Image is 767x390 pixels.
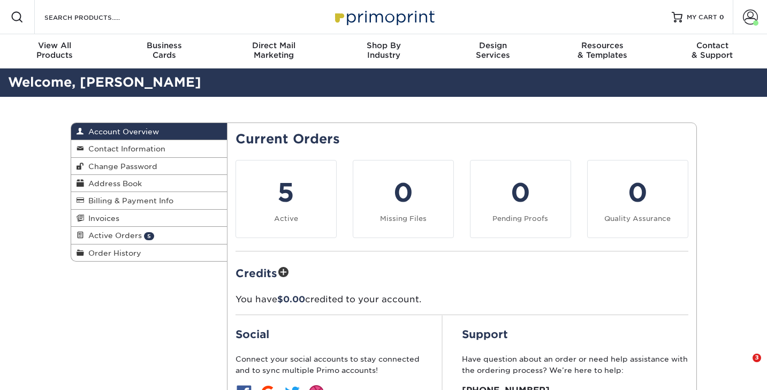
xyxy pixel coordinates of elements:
span: Shop By [329,41,438,50]
a: Address Book [71,175,227,192]
a: 0 Pending Proofs [470,160,571,238]
div: 0 [360,173,447,212]
span: Address Book [84,179,142,188]
span: Contact [657,41,767,50]
a: Billing & Payment Info [71,192,227,209]
span: Billing & Payment Info [84,196,173,205]
h2: Current Orders [236,132,688,147]
small: Active [274,215,298,223]
div: Cards [110,41,219,60]
a: 5 Active [236,160,337,238]
h2: Social [236,328,423,341]
p: Connect your social accounts to stay connected and to sync multiple Primo accounts! [236,354,423,376]
small: Quality Assurance [604,215,671,223]
span: Resources [548,41,658,50]
small: Missing Files [380,215,427,223]
a: Active Orders 5 [71,227,227,244]
span: Contact Information [84,144,165,153]
span: Active Orders [84,231,142,240]
img: Primoprint [330,5,437,28]
iframe: Intercom live chat [731,354,756,379]
p: You have credited to your account. [236,293,688,306]
a: Account Overview [71,123,227,140]
div: Industry [329,41,438,60]
div: & Support [657,41,767,60]
div: Services [438,41,548,60]
span: Change Password [84,162,157,171]
span: 3 [753,354,761,362]
a: Shop ByIndustry [329,34,438,68]
a: Resources& Templates [548,34,658,68]
a: Contact& Support [657,34,767,68]
span: 5 [144,232,154,240]
span: Account Overview [84,127,159,136]
span: Design [438,41,548,50]
span: Invoices [84,214,119,223]
a: 0 Quality Assurance [587,160,688,238]
a: Invoices [71,210,227,227]
h2: Credits [236,264,688,281]
span: Direct Mail [219,41,329,50]
a: 0 Missing Files [353,160,454,238]
p: Have question about an order or need help assistance with the ordering process? We’re here to help: [462,354,688,376]
a: Change Password [71,158,227,175]
a: BusinessCards [110,34,219,68]
span: Order History [84,249,141,257]
a: DesignServices [438,34,548,68]
input: SEARCH PRODUCTS..... [43,11,148,24]
div: 0 [594,173,681,212]
a: Direct MailMarketing [219,34,329,68]
h2: Support [462,328,688,341]
div: 5 [242,173,330,212]
span: Business [110,41,219,50]
a: Order History [71,244,227,261]
span: $0.00 [277,294,305,304]
div: 0 [477,173,564,212]
div: & Templates [548,41,658,60]
a: Contact Information [71,140,227,157]
span: 0 [719,13,724,21]
span: MY CART [687,13,717,22]
small: Pending Proofs [492,215,548,223]
div: Marketing [219,41,329,60]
